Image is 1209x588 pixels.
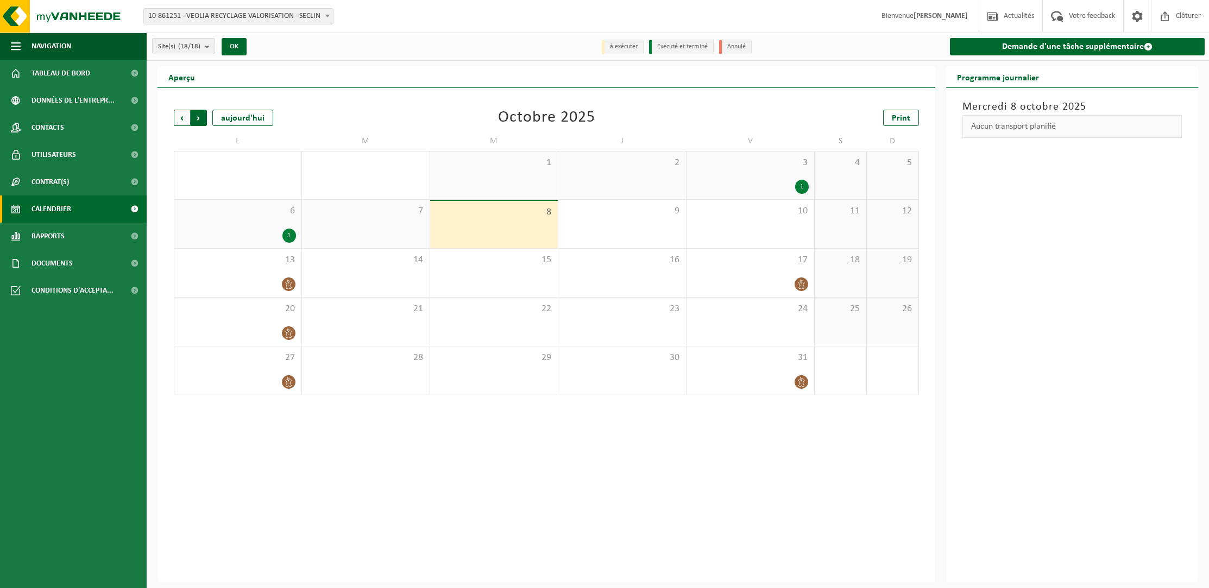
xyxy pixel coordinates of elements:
[564,254,681,266] span: 16
[307,303,424,315] span: 21
[795,180,809,194] div: 1
[687,131,815,151] td: V
[820,254,861,266] span: 18
[32,277,114,304] span: Conditions d'accepta...
[436,303,552,315] span: 22
[692,254,809,266] span: 17
[564,205,681,217] span: 9
[872,254,913,266] span: 19
[962,99,1182,115] h3: Mercredi 8 octobre 2025
[564,352,681,364] span: 30
[892,114,910,123] span: Print
[649,40,714,54] li: Exécuté et terminé
[143,8,333,24] span: 10-861251 - VEOLIA RECYCLAGE VALORISATION - SECLIN
[32,114,64,141] span: Contacts
[32,168,69,195] span: Contrat(s)
[564,303,681,315] span: 23
[307,352,424,364] span: 28
[498,110,595,126] div: Octobre 2025
[158,39,200,55] span: Site(s)
[180,205,296,217] span: 6
[191,110,207,126] span: Suivant
[692,157,809,169] span: 3
[32,223,65,250] span: Rapports
[430,131,558,151] td: M
[180,303,296,315] span: 20
[872,157,913,169] span: 5
[32,195,71,223] span: Calendrier
[212,110,273,126] div: aujourd'hui
[32,87,115,114] span: Données de l'entrepr...
[820,205,861,217] span: 11
[152,38,215,54] button: Site(s)(18/18)
[692,352,809,364] span: 31
[436,206,552,218] span: 8
[174,110,190,126] span: Précédent
[307,254,424,266] span: 14
[32,250,73,277] span: Documents
[222,38,247,55] button: OK
[719,40,752,54] li: Annulé
[307,205,424,217] span: 7
[32,60,90,87] span: Tableau de bord
[436,254,552,266] span: 15
[436,157,552,169] span: 1
[558,131,687,151] td: J
[32,33,71,60] span: Navigation
[178,43,200,50] count: (18/18)
[692,303,809,315] span: 24
[815,131,867,151] td: S
[962,115,1182,138] div: Aucun transport planifié
[302,131,430,151] td: M
[32,141,76,168] span: Utilisateurs
[820,157,861,169] span: 4
[692,205,809,217] span: 10
[282,229,296,243] div: 1
[564,157,681,169] span: 2
[867,131,919,151] td: D
[914,12,968,20] strong: [PERSON_NAME]
[158,66,206,87] h2: Aperçu
[820,303,861,315] span: 25
[180,254,296,266] span: 13
[180,352,296,364] span: 27
[883,110,919,126] a: Print
[872,205,913,217] span: 12
[144,9,333,24] span: 10-861251 - VEOLIA RECYCLAGE VALORISATION - SECLIN
[602,40,644,54] li: à exécuter
[872,303,913,315] span: 26
[950,38,1205,55] a: Demande d'une tâche supplémentaire
[946,66,1050,87] h2: Programme journalier
[174,131,302,151] td: L
[436,352,552,364] span: 29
